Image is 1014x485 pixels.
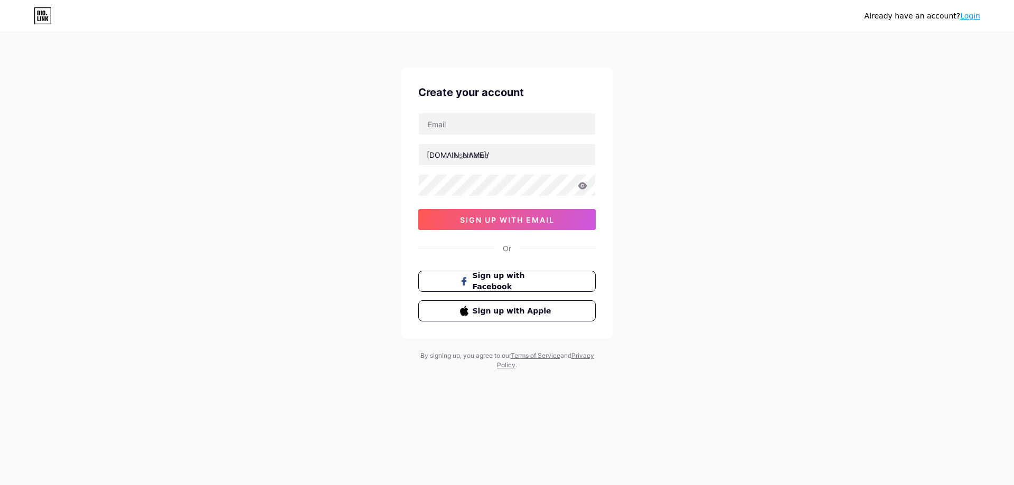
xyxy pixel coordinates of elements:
a: Login [960,12,980,20]
span: Sign up with Apple [473,306,555,317]
input: username [419,144,595,165]
span: Sign up with Facebook [473,270,555,292]
input: Email [419,113,595,135]
button: Sign up with Facebook [418,271,596,292]
button: sign up with email [418,209,596,230]
div: Already have an account? [865,11,980,22]
a: Terms of Service [511,351,560,359]
div: Or [503,243,511,254]
button: Sign up with Apple [418,300,596,321]
div: By signing up, you agree to our and . [417,351,597,370]
span: sign up with email [460,215,555,224]
div: [DOMAIN_NAME]/ [427,149,489,160]
div: Create your account [418,84,596,100]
